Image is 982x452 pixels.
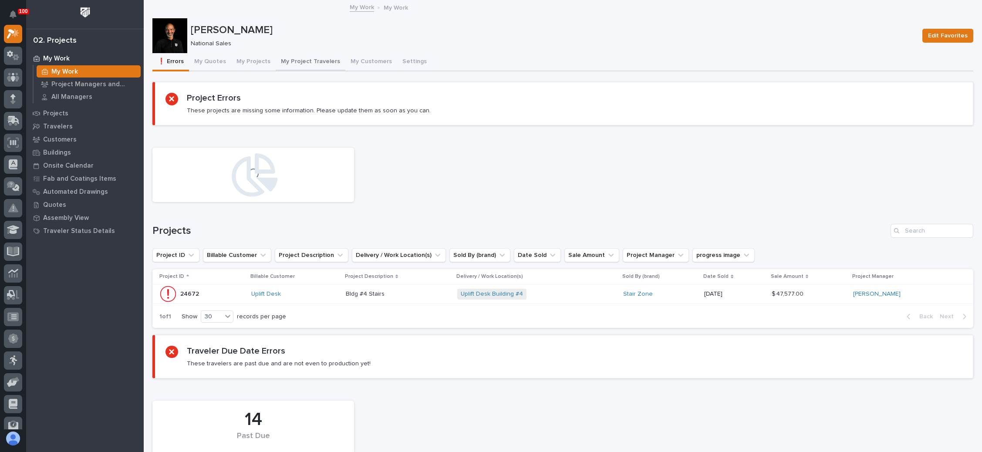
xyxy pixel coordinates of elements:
a: [PERSON_NAME] [853,290,901,298]
a: Quotes [26,198,144,211]
p: Sale Amount [771,272,803,281]
button: ❗ Errors [152,53,189,71]
p: 24672 [180,289,201,298]
p: 1 of 1 [152,306,178,327]
button: Project Description [275,248,348,262]
p: My Work [43,55,70,63]
button: Project ID [152,248,199,262]
p: Show [182,313,197,320]
div: Past Due [167,432,339,450]
button: My Projects [231,53,276,71]
button: Date Sold [514,248,561,262]
p: Fab and Coatings Items [43,175,116,183]
a: Travelers [26,120,144,133]
p: All Managers [51,93,92,101]
a: All Managers [34,91,144,103]
h1: Projects [152,225,887,237]
p: Onsite Calendar [43,162,94,170]
button: My Customers [345,53,397,71]
a: Assembly View [26,211,144,224]
p: Travelers [43,123,73,131]
a: Onsite Calendar [26,159,144,172]
a: Buildings [26,146,144,159]
button: Edit Favorites [922,29,973,43]
button: Delivery / Work Location(s) [352,248,446,262]
p: Buildings [43,149,71,157]
div: Notifications100 [11,10,22,24]
button: Sale Amount [564,248,619,262]
a: My Work [26,52,144,65]
p: My Work [384,2,408,12]
p: Customers [43,136,77,144]
a: Project Managers and Engineers [34,78,144,90]
p: Delivery / Work Location(s) [456,272,523,281]
div: 02. Projects [33,36,77,46]
a: My Work [350,2,374,12]
p: [DATE] [704,290,765,298]
p: My Work [51,68,78,76]
button: Project Manager [623,248,689,262]
button: My Project Travelers [276,53,345,71]
p: Billable Customer [250,272,295,281]
p: Bldg #4 Stairs [346,289,386,298]
img: Workspace Logo [77,4,93,20]
button: users-avatar [4,429,22,448]
p: $ 47,577.00 [772,289,805,298]
p: 100 [19,8,28,14]
a: Projects [26,107,144,120]
p: Project Managers and Engineers [51,81,137,88]
input: Search [891,224,973,238]
p: records per page [237,313,286,320]
span: Back [914,313,933,320]
a: Traveler Status Details [26,224,144,237]
button: Settings [397,53,432,71]
p: These projects are missing some information. Please update them as soon as you can. [187,107,431,115]
button: My Quotes [189,53,231,71]
div: 30 [201,312,222,321]
p: These travelers are past due and are not even to production yet! [187,360,371,368]
span: Next [940,313,959,320]
a: Uplift Desk Building #4 [461,290,523,298]
p: Projects [43,110,68,118]
p: Sold By (brand) [622,272,660,281]
h2: Traveler Due Date Errors [187,346,285,356]
p: Project Manager [852,272,894,281]
a: Fab and Coatings Items [26,172,144,185]
p: Assembly View [43,214,89,222]
a: Automated Drawings [26,185,144,198]
h2: Project Errors [187,93,241,103]
button: Back [900,313,936,320]
p: National Sales [191,40,912,47]
button: Sold By (brand) [449,248,510,262]
a: Uplift Desk [251,290,281,298]
button: Notifications [4,5,22,24]
a: Stair Zone [623,290,653,298]
p: Date Sold [703,272,729,281]
p: Automated Drawings [43,188,108,196]
p: Quotes [43,201,66,209]
button: progress image [692,248,755,262]
p: Project Description [345,272,393,281]
div: 14 [167,409,339,431]
button: Billable Customer [203,248,271,262]
p: Project ID [159,272,184,281]
tr: 2467224672 Uplift Desk Bldg #4 StairsBldg #4 Stairs Uplift Desk Building #4 Stair Zone [DATE]$ 47... [152,284,973,304]
span: Edit Favorites [928,30,968,41]
p: [PERSON_NAME] [191,24,915,37]
a: Customers [26,133,144,146]
button: Next [936,313,973,320]
a: My Work [34,65,144,78]
p: Traveler Status Details [43,227,115,235]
